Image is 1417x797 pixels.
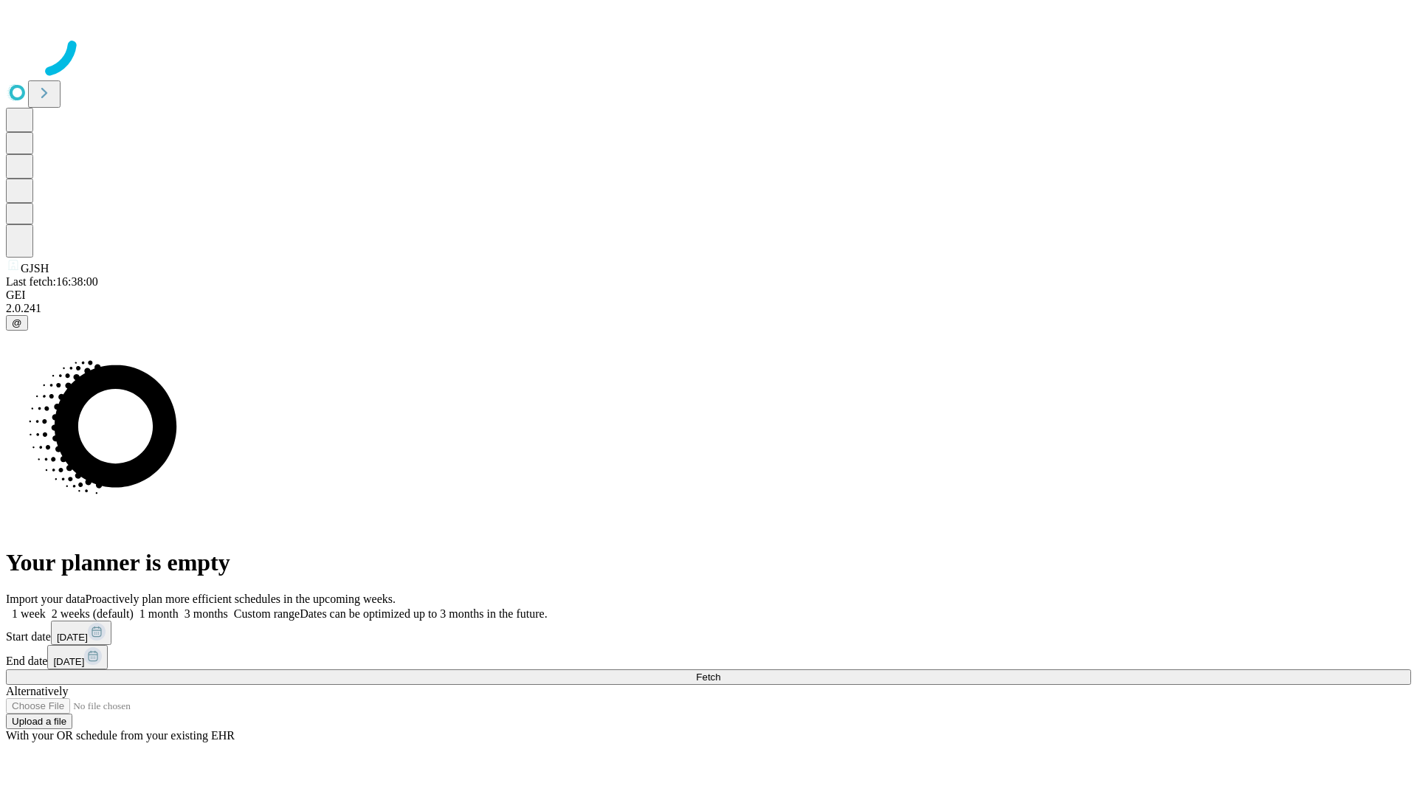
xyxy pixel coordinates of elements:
[139,607,179,620] span: 1 month
[6,729,235,742] span: With your OR schedule from your existing EHR
[696,672,720,683] span: Fetch
[57,632,88,643] span: [DATE]
[6,621,1411,645] div: Start date
[185,607,228,620] span: 3 months
[234,607,300,620] span: Custom range
[6,669,1411,685] button: Fetch
[51,621,111,645] button: [DATE]
[12,317,22,328] span: @
[52,607,134,620] span: 2 weeks (default)
[21,262,49,275] span: GJSH
[6,302,1411,315] div: 2.0.241
[6,714,72,729] button: Upload a file
[12,607,46,620] span: 1 week
[300,607,547,620] span: Dates can be optimized up to 3 months in the future.
[6,685,68,697] span: Alternatively
[6,289,1411,302] div: GEI
[86,593,396,605] span: Proactively plan more efficient schedules in the upcoming weeks.
[53,656,84,667] span: [DATE]
[47,645,108,669] button: [DATE]
[6,315,28,331] button: @
[6,645,1411,669] div: End date
[6,275,98,288] span: Last fetch: 16:38:00
[6,549,1411,576] h1: Your planner is empty
[6,593,86,605] span: Import your data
